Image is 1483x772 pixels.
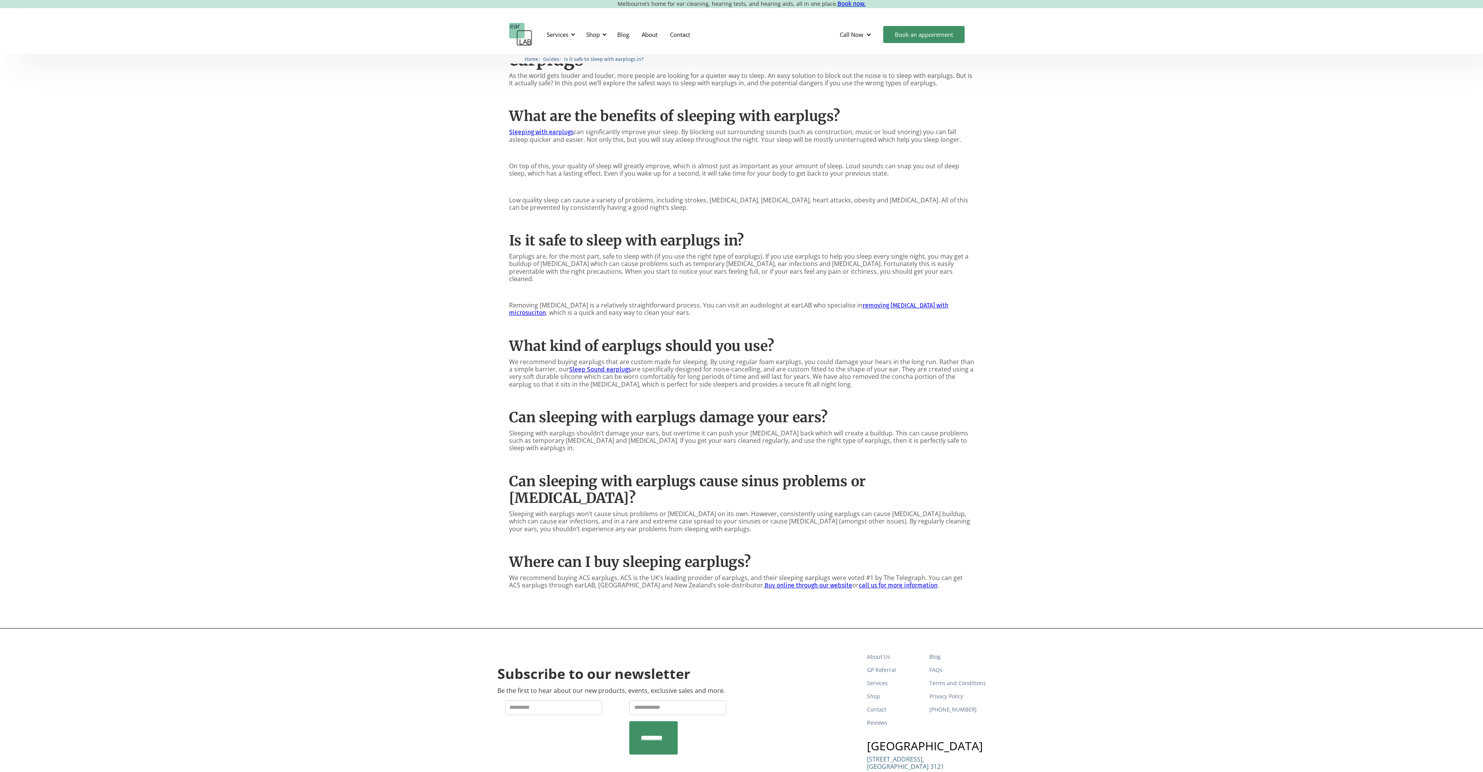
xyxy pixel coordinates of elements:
div: Services [542,23,578,46]
iframe: reCAPTCHA [505,721,623,751]
li: 〉 [543,55,564,63]
a: GP Referral [867,663,923,677]
a: FAQs [929,663,986,677]
p: Removing [MEDICAL_DATA] is a relatively straightforward process. You can visit an audiologist at ... [509,302,974,316]
p: ‍ [509,149,974,157]
a: Blog [611,23,635,46]
h2: Is it safe to sleep with earplugs in? [509,232,974,249]
div: Shop [586,31,600,38]
form: Newsletter Form [497,700,739,755]
a: Guides [543,55,559,62]
h2: Where can I buy sleeping earplugs? [509,554,974,570]
a: removing [MEDICAL_DATA] with microsuciton [509,302,948,316]
a: home [509,23,532,46]
a: Contact [867,703,923,716]
h1: Everything you need to know about sleeping with earplugs [509,33,974,68]
a: Privacy Policy [929,690,986,703]
h2: Can sleeping with earplugs damage your ears? [509,409,974,426]
p: We recommend buying ACS earplugs. ACS is the UK’s leading provider of earplugs, and their sleepin... [509,574,974,589]
p: ‍ [509,217,974,225]
a: Buy online through our website [765,582,852,589]
p: Be the first to hear about our new products, events, exclusive sales and more. [497,687,725,694]
span: Is it safe to sleep with earplugs in? [564,56,644,62]
div: Shop [582,23,609,46]
a: Sleeping with earplugs [509,128,573,136]
h2: Can sleeping with earplugs cause sinus problems or [MEDICAL_DATA]? [509,473,974,506]
p: ‍ [509,458,974,465]
div: Call Now [840,31,863,38]
p: On top of this, your quality of sleep will greatly improve, which is almost just as important as ... [509,162,974,177]
p: We recommend buying earplugs that are custom made for sleeping. By using regular foam earplugs, y... [509,358,974,388]
span: Guides [543,56,559,62]
p: ‍ [509,183,974,190]
a: Terms and Conditions [929,677,986,690]
div: Services [547,31,568,38]
a: [PHONE_NUMBER] [929,703,986,716]
a: Services [867,677,923,690]
span: Home [525,56,538,62]
a: About [635,23,664,46]
h2: What are the benefits of sleeping with earplugs? [509,108,974,124]
p: As the world gets louder and louder, more people are looking for a quieter way to sleep. An easy ... [509,72,974,87]
p: ‍ [509,288,974,296]
a: Is it safe to sleep with earplugs in? [564,55,644,62]
h2: Subscribe to our newsletter [497,665,690,683]
a: About Us [867,650,923,663]
a: Reviews [867,716,923,729]
h2: What kind of earplugs should you use? [509,338,974,354]
p: Sleeping with earplugs shouldn’t damage your ears, but overtime it can push your [MEDICAL_DATA] b... [509,430,974,452]
p: ‍ [509,539,974,546]
p: Sleeping with earplugs won’t cause sinus problems or [MEDICAL_DATA] on its own. However, consiste... [509,510,974,533]
a: call us for more information [859,582,937,589]
h3: [GEOGRAPHIC_DATA] [867,740,986,752]
p: can significantly improve your sleep. By blocking out surrounding sounds (such as construction, m... [509,128,974,143]
a: Book an appointment [883,26,965,43]
p: [STREET_ADDRESS], [GEOGRAPHIC_DATA] 3121 [867,756,944,770]
p: ‍ [509,394,974,401]
p: Earplugs are, for the most part, safe to sleep with (if you use the right type of earplugs). If y... [509,253,974,283]
p: Low quality sleep can cause a variety of problems, including strokes, [MEDICAL_DATA], [MEDICAL_DA... [509,197,974,211]
a: Home [525,55,538,62]
div: Call Now [834,23,879,46]
a: Contact [664,23,696,46]
a: Shop [867,690,923,703]
li: 〉 [525,55,543,63]
p: ‍ [509,93,974,100]
p: ‍ [509,323,974,330]
a: Blog [929,650,986,663]
a: Sleep Sound earplugs [569,366,631,373]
